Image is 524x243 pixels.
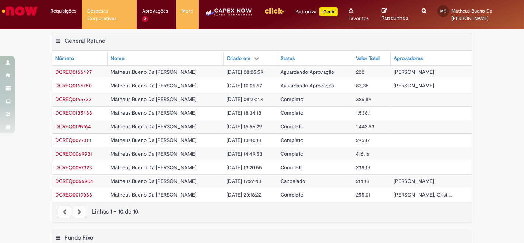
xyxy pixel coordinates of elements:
[382,14,408,21] span: Rascunhos
[356,110,371,116] span: 1.538,1
[280,55,295,62] div: Status
[111,137,196,143] span: Matheus Bueno Da [PERSON_NAME]
[50,7,76,15] span: Requisições
[319,7,338,16] p: +GenAi
[55,55,74,62] div: Número
[227,69,263,75] span: [DATE] 08:05:59
[52,202,472,222] nav: paginação
[55,137,91,143] a: Abrir Registro: DCREQ0077314
[227,55,251,62] div: Criado em
[55,123,91,130] a: Abrir Registro: DCREQ0125764
[227,123,262,130] span: [DATE] 15:56:29
[64,234,93,242] h2: Fundo Fixo
[111,164,196,171] span: Matheus Bueno Da [PERSON_NAME]
[111,96,196,103] span: Matheus Bueno Da [PERSON_NAME]
[356,150,370,157] span: 416,16
[55,150,92,157] span: DCREQ0069931
[280,110,303,116] span: Completo
[280,69,334,75] span: Aguardando Aprovação
[394,178,434,184] span: [PERSON_NAME]
[87,7,131,22] span: Despesas Corporativas
[227,178,261,184] span: [DATE] 17:27:43
[111,178,196,184] span: Matheus Bueno Da [PERSON_NAME]
[1,4,39,18] img: ServiceNow
[356,191,370,198] span: 255,01
[356,178,369,184] span: 214,13
[227,150,262,157] span: [DATE] 14:49:53
[356,96,371,103] span: 325,89
[142,7,168,15] span: Aprovações
[111,123,196,130] span: Matheus Bueno Da [PERSON_NAME]
[394,69,434,75] span: [PERSON_NAME]
[55,110,92,116] a: Abrir Registro: DCREQ0135488
[111,69,196,75] span: Matheus Bueno Da [PERSON_NAME]
[55,37,61,47] button: General Refund Menu de contexto
[55,191,92,198] span: DCREQ0019088
[356,137,370,143] span: 295,17
[204,7,253,22] img: CapexLogo5.png
[264,5,284,16] img: click_logo_yellow_360x200.png
[349,15,369,22] span: Favoritos
[64,37,105,45] h2: General Refund
[55,82,92,89] a: Abrir Registro: DCREQ0165750
[394,191,452,198] span: [PERSON_NAME], Cristi...
[227,82,262,89] span: [DATE] 10:05:57
[55,96,92,103] a: Abrir Registro: DCREQ0165733
[111,110,196,116] span: Matheus Bueno Da [PERSON_NAME]
[227,191,261,198] span: [DATE] 20:18:22
[55,178,93,184] span: DCREQ0066904
[280,191,303,198] span: Completo
[55,69,92,75] span: DCREQ0166497
[55,110,92,116] span: DCREQ0135488
[356,164,370,171] span: 238,19
[227,137,261,143] span: [DATE] 13:40:18
[227,96,263,103] span: [DATE] 08:28:48
[280,150,303,157] span: Completo
[227,164,262,171] span: [DATE] 13:20:55
[356,82,369,89] span: 83,35
[280,123,303,130] span: Completo
[55,178,93,184] a: Abrir Registro: DCREQ0066904
[55,69,92,75] a: Abrir Registro: DCREQ0166497
[55,137,91,143] span: DCREQ0077314
[58,208,466,216] div: Linhas 1 − 10 de 10
[356,55,380,62] div: Valor Total
[280,164,303,171] span: Completo
[55,164,92,171] span: DCREQ0067323
[382,8,411,21] a: Rascunhos
[441,8,446,13] span: ME
[55,82,92,89] span: DCREQ0165750
[394,55,423,62] div: Aprovadores
[55,123,91,130] span: DCREQ0125764
[111,191,196,198] span: Matheus Bueno Da [PERSON_NAME]
[451,8,492,21] span: Matheus Bueno Da [PERSON_NAME]
[111,82,196,89] span: Matheus Bueno Da [PERSON_NAME]
[142,16,149,22] span: 3
[295,7,338,16] div: Padroniza
[111,55,125,62] div: Nome
[55,96,92,103] span: DCREQ0165733
[111,150,196,157] span: Matheus Bueno Da [PERSON_NAME]
[55,150,92,157] a: Abrir Registro: DCREQ0069931
[55,191,92,198] a: Abrir Registro: DCREQ0019088
[227,110,261,116] span: [DATE] 18:34:18
[356,123,374,130] span: 1.442,53
[394,82,434,89] span: [PERSON_NAME]
[280,178,305,184] span: Cancelado
[356,69,364,75] span: 200
[280,96,303,103] span: Completo
[55,164,92,171] a: Abrir Registro: DCREQ0067323
[280,82,334,89] span: Aguardando Aprovação
[280,137,303,143] span: Completo
[182,7,193,15] span: More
